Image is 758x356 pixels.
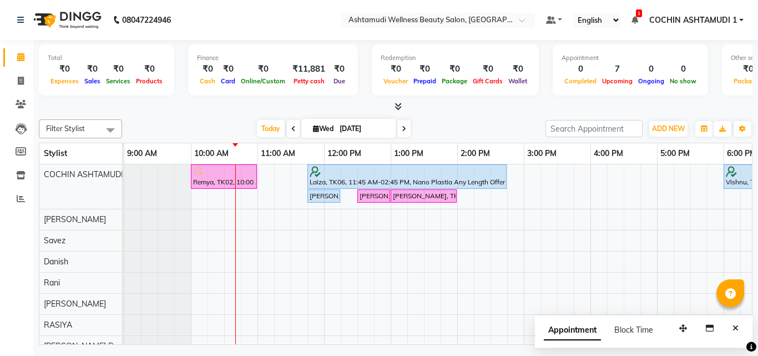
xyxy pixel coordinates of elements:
[458,146,493,162] a: 2:00 PM
[599,63,635,76] div: 7
[649,14,737,26] span: COCHIN ASHTAMUDI 1
[197,53,349,63] div: Finance
[562,63,599,76] div: 0
[124,146,160,162] a: 9:00 AM
[48,77,82,85] span: Expenses
[82,63,103,76] div: ₹0
[392,191,456,201] div: [PERSON_NAME], TK03, 01:00 PM-02:00 PM, Highlighting (Per Streaks)
[636,9,642,17] span: 1
[635,63,667,76] div: 0
[44,257,68,267] span: Danish
[44,214,106,224] span: [PERSON_NAME]
[381,53,530,63] div: Redemption
[652,124,685,133] span: ADD NEW
[44,320,72,330] span: RASIYA
[82,77,103,85] span: Sales
[331,77,348,85] span: Due
[439,63,470,76] div: ₹0
[330,63,349,76] div: ₹0
[358,191,389,201] div: [PERSON_NAME], TK03, 12:30 PM-01:00 PM, Blow Dry Setting
[44,148,67,158] span: Stylist
[635,77,667,85] span: Ongoing
[238,77,288,85] span: Online/Custom
[309,166,506,187] div: Laiza, TK06, 11:45 AM-02:45 PM, Nano Plastia Any Length Offer
[649,121,688,137] button: ADD NEW
[470,63,506,76] div: ₹0
[411,77,439,85] span: Prepaid
[506,77,530,85] span: Wallet
[439,77,470,85] span: Package
[614,325,653,335] span: Block Time
[218,77,238,85] span: Card
[192,166,256,187] div: Remya, TK02, 10:00 AM-11:00 AM, Hair Spa
[46,124,85,133] span: Filter Stylist
[667,63,699,76] div: 0
[44,169,123,179] span: COCHIN ASHTAMUDI
[197,77,218,85] span: Cash
[336,121,392,137] input: 2025-09-03
[544,320,601,340] span: Appointment
[238,63,288,76] div: ₹0
[506,63,530,76] div: ₹0
[391,146,426,162] a: 1:00 PM
[631,15,638,25] a: 1
[103,63,133,76] div: ₹0
[122,4,171,36] b: 08047224946
[711,312,747,345] iframe: chat widget
[524,146,559,162] a: 3:00 PM
[44,278,60,288] span: Rani
[667,77,699,85] span: No show
[133,77,165,85] span: Products
[658,146,693,162] a: 5:00 PM
[325,146,364,162] a: 12:00 PM
[411,63,439,76] div: ₹0
[545,120,643,137] input: Search Appointment
[133,63,165,76] div: ₹0
[258,146,298,162] a: 11:00 AM
[44,299,106,309] span: [PERSON_NAME]
[257,120,285,137] span: Today
[48,53,165,63] div: Total
[291,77,327,85] span: Petty cash
[562,77,599,85] span: Completed
[44,235,65,245] span: Savez
[470,77,506,85] span: Gift Cards
[197,63,218,76] div: ₹0
[381,63,411,76] div: ₹0
[103,77,133,85] span: Services
[48,63,82,76] div: ₹0
[309,191,339,201] div: [PERSON_NAME], TK04, 11:45 AM-12:15 PM, Saree Draping
[44,341,114,351] span: [PERSON_NAME] B
[562,53,699,63] div: Appointment
[191,146,231,162] a: 10:00 AM
[28,4,104,36] img: logo
[288,63,330,76] div: ₹11,881
[381,77,411,85] span: Voucher
[599,77,635,85] span: Upcoming
[218,63,238,76] div: ₹0
[591,146,626,162] a: 4:00 PM
[310,124,336,133] span: Wed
